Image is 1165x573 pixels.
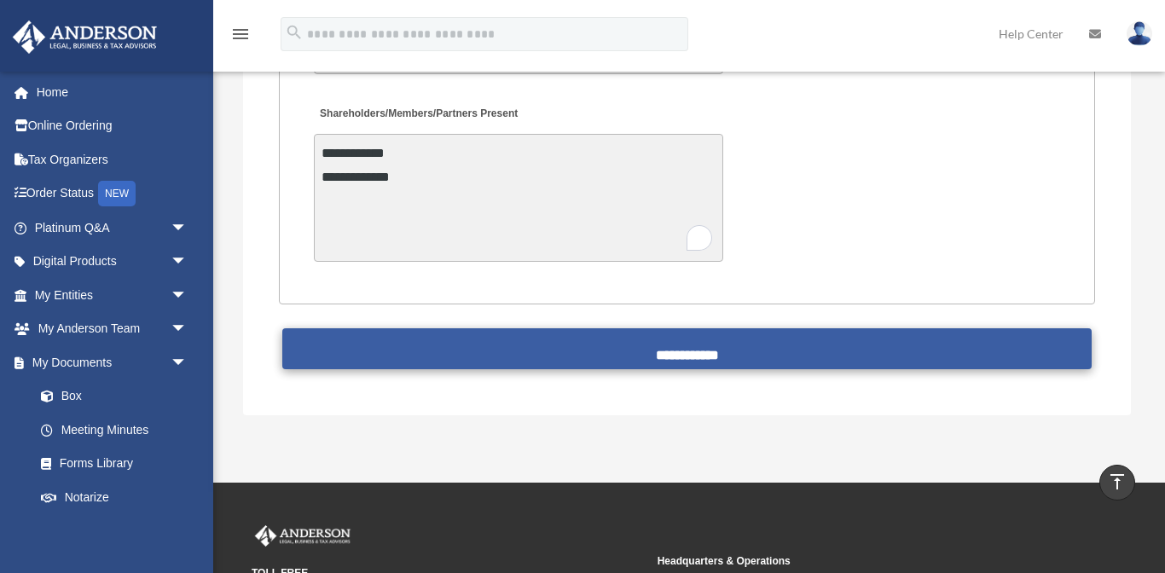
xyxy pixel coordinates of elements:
[8,20,162,54] img: Anderson Advisors Platinum Portal
[171,514,205,549] span: arrow_drop_down
[12,109,213,143] a: Online Ordering
[1099,465,1135,501] a: vertical_align_top
[171,345,205,380] span: arrow_drop_down
[24,447,213,481] a: Forms Library
[171,245,205,280] span: arrow_drop_down
[658,553,1052,570] small: Headquarters & Operations
[12,177,213,211] a: Order StatusNEW
[171,211,205,246] span: arrow_drop_down
[285,23,304,42] i: search
[252,525,354,547] img: Anderson Advisors Platinum Portal
[24,480,213,514] a: Notarize
[24,379,213,414] a: Box
[230,30,251,44] a: menu
[1107,472,1127,492] i: vertical_align_top
[12,278,213,312] a: My Entitiesarrow_drop_down
[1127,21,1152,46] img: User Pic
[171,312,205,347] span: arrow_drop_down
[12,211,213,245] a: Platinum Q&Aarrow_drop_down
[230,24,251,44] i: menu
[24,413,205,447] a: Meeting Minutes
[98,181,136,206] div: NEW
[12,312,213,346] a: My Anderson Teamarrow_drop_down
[314,134,723,262] textarea: To enrich screen reader interactions, please activate Accessibility in Grammarly extension settings
[171,278,205,313] span: arrow_drop_down
[314,103,522,126] label: Shareholders/Members/Partners Present
[12,75,213,109] a: Home
[12,142,213,177] a: Tax Organizers
[12,514,213,548] a: Online Learningarrow_drop_down
[12,345,213,379] a: My Documentsarrow_drop_down
[12,245,213,279] a: Digital Productsarrow_drop_down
